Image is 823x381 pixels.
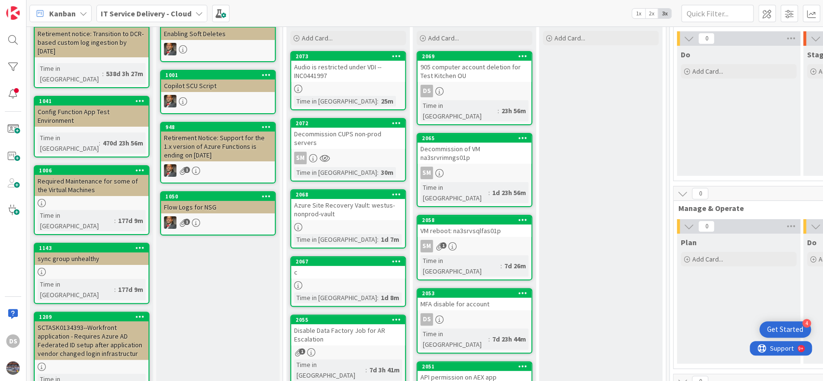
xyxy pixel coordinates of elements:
div: Get Started [767,325,803,334]
div: Retirement notice: Transition to DCR-based custom log ingestion by [DATE] [35,19,148,57]
span: : [114,284,116,295]
img: DP [164,164,176,177]
a: 2068Azure Site Recovery Vault: westus-nonprod-vaultTime in [GEOGRAPHIC_DATA]:1d 7m [290,189,406,249]
span: : [102,68,104,79]
div: DP [161,216,275,229]
a: 1041Config Function App Test EnvironmentTime in [GEOGRAPHIC_DATA]:470d 23h 56m [34,96,149,158]
div: 1143 [35,244,148,252]
img: DP [164,216,176,229]
div: Time in [GEOGRAPHIC_DATA] [420,182,488,203]
span: Add Card... [554,34,585,42]
div: 2058VM reboot: na3srvsqlfas01p [418,216,531,237]
div: SM [420,240,433,252]
div: 177d 9m [116,284,146,295]
div: 2067c [291,257,405,278]
div: DS [420,313,433,326]
div: 9+ [49,4,54,12]
div: 2068 [296,191,405,198]
a: Retirement notice: Transition to DCR-based custom log ingestion by [DATE]Time in [GEOGRAPHIC_DATA... [34,18,149,88]
img: DP [164,43,176,55]
div: Azure Site Recovery Vault: westus-nonprod-vault [291,199,405,220]
div: 2051 [422,363,531,370]
div: 2072Decommission CUPS non-prod servers [291,119,405,149]
a: 2053MFA disable for accountDSTime in [GEOGRAPHIC_DATA]:7d 23h 44m [417,288,532,354]
div: SCTASK0134393--Workfront application - Requires Azure AD Federated ID setup after application ven... [35,321,148,360]
div: 2058 [418,216,531,224]
span: Add Card... [692,67,723,76]
div: Time in [GEOGRAPHIC_DATA] [294,234,377,245]
div: Flow Logs for NSG [161,201,275,213]
span: 1 [299,348,305,355]
div: 1041 [39,98,148,105]
div: Time in [GEOGRAPHIC_DATA] [38,210,114,231]
a: 2067cTime in [GEOGRAPHIC_DATA]:1d 8m [290,256,406,307]
div: 2068Azure Site Recovery Vault: westus-nonprod-vault [291,190,405,220]
span: : [377,292,378,303]
span: Add Card... [428,34,459,42]
div: 2055Disable Data Factory Job for AR Escalation [291,315,405,345]
div: Copilot SCU Script [161,79,275,92]
a: 2058VM reboot: na3srvsqlfas01pSMTime in [GEOGRAPHIC_DATA]:7d 26m [417,215,532,280]
span: Do [807,237,817,247]
span: : [498,105,499,116]
img: Visit kanbanzone.com [6,6,20,20]
span: : [488,334,490,344]
div: Time in [GEOGRAPHIC_DATA] [38,279,114,300]
div: 2069 [422,53,531,60]
div: 1001Copilot SCU Script [161,71,275,92]
div: Time in [GEOGRAPHIC_DATA] [294,96,377,106]
div: SM [418,240,531,252]
span: 0 [698,33,715,44]
div: 7d 3h 41m [367,365,402,375]
div: 4 [802,319,811,328]
div: 1001 [161,71,275,79]
div: 1d 8m [378,292,402,303]
div: 1041Config Function App Test Environment [35,97,148,127]
div: 2051 [418,362,531,371]
span: 3x [658,9,671,18]
div: 1143sync group unhealthy [35,244,148,265]
span: : [377,167,378,178]
a: 2065Decommission of VM na3srvrimngs01pSMTime in [GEOGRAPHIC_DATA]:1d 23h 56m [417,133,532,207]
span: 1 [184,167,190,173]
div: 2055 [291,315,405,324]
div: 1050 [161,192,275,201]
div: 1209 [35,313,148,321]
a: 1001Copilot SCU ScriptDP [160,70,276,114]
div: 2068 [291,190,405,199]
div: VM reboot: na3srvsqlfas01p [418,224,531,237]
div: 2072 [291,119,405,128]
div: DS [418,85,531,97]
div: 177d 9m [116,215,146,226]
span: : [377,234,378,245]
img: avatar [6,361,20,375]
div: 1209 [39,314,148,320]
div: 1050Flow Logs for NSG [161,192,275,213]
img: DP [164,95,176,107]
div: SM [294,152,307,164]
div: 2065 [422,135,531,142]
div: Time in [GEOGRAPHIC_DATA] [294,167,377,178]
span: : [377,96,378,106]
div: Enabling Soft Deletes [161,19,275,40]
div: 2055 [296,316,405,323]
span: Do [681,50,690,59]
div: Time in [GEOGRAPHIC_DATA] [420,100,498,121]
span: Support [20,1,44,13]
div: Audio is restricted under VDI --INC0441997 [291,61,405,82]
div: 1d 23h 56m [490,187,528,198]
span: : [365,365,367,375]
span: 2x [645,9,658,18]
div: 2073 [296,53,405,60]
div: 2067 [296,258,405,265]
div: 1006 [35,166,148,175]
div: 2073 [291,52,405,61]
div: 1143 [39,245,148,251]
div: Retirement Notice: Support for the 1.x version of Azure Functions is ending on [DATE] [161,131,275,161]
div: 2053 [418,289,531,298]
div: 1001 [165,72,275,79]
div: 23h 56m [499,105,528,116]
div: SM [420,167,433,179]
div: 2069905 computer account deletion for Test Kitchen OU [418,52,531,82]
div: 2072 [296,120,405,127]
